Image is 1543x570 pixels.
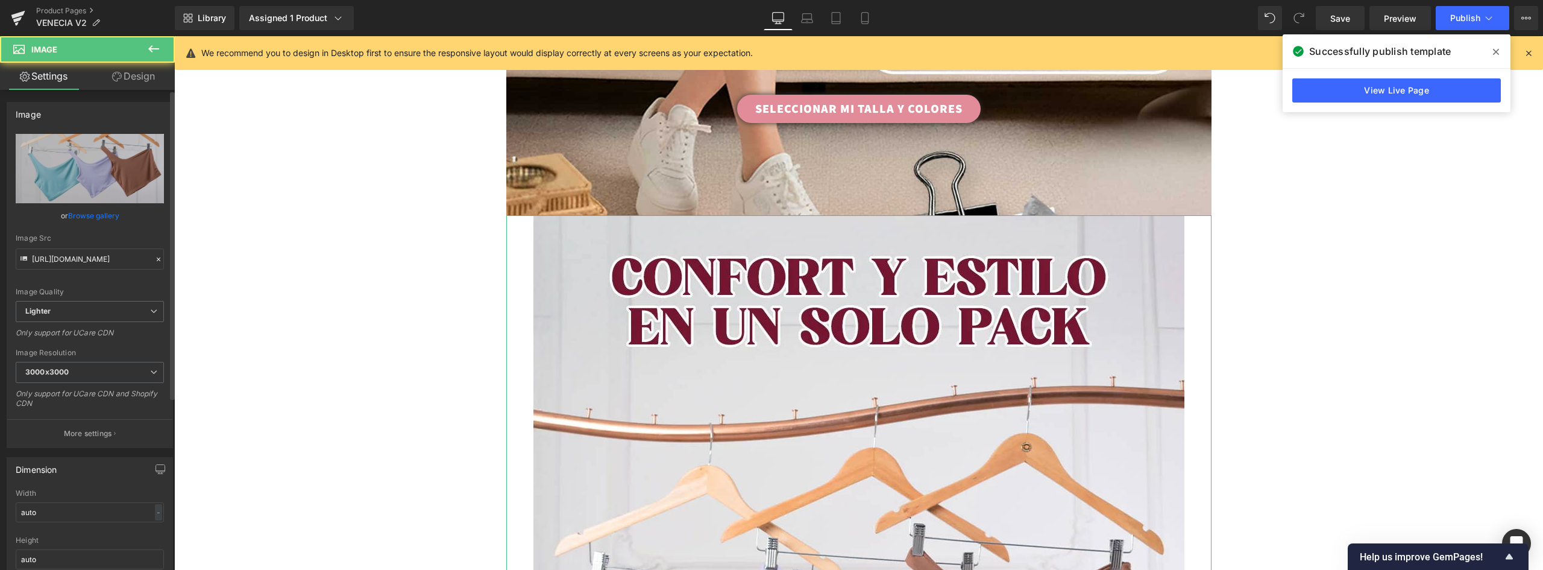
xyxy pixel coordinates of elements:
input: Link [16,249,164,270]
div: - [155,504,162,521]
button: Redo [1287,6,1311,30]
b: Lighter [25,306,51,315]
div: Only support for UCare CDN [16,328,164,346]
button: Undo [1258,6,1282,30]
span: Successfully publish template [1309,44,1451,59]
a: Laptop [793,6,822,30]
span: Image [31,45,57,54]
button: More settings [7,419,172,448]
div: Image Quality [16,288,164,296]
span: Help us improve GemPages! [1360,551,1502,563]
p: More settings [64,428,112,439]
div: Dimension [16,458,57,475]
div: Image [16,103,41,119]
a: Mobile [850,6,879,30]
div: Height [16,536,164,545]
a: Design [90,63,177,90]
a: Preview [1369,6,1431,30]
button: Show survey - Help us improve GemPages! [1360,549,1516,564]
span: Library [198,13,226,24]
a: Browse gallery [68,205,119,226]
input: auto [16,549,164,569]
button: Publish [1436,6,1509,30]
div: Open Intercom Messenger [1502,529,1531,558]
button: More [1514,6,1538,30]
a: SELECCIONAR MI TALLA Y COLORES [563,59,806,87]
a: Desktop [764,6,793,30]
a: New Library [175,6,234,30]
input: auto [16,502,164,522]
span: VENECIA V2 [36,18,87,28]
div: Image Resolution [16,349,164,357]
span: Save [1330,12,1350,25]
div: Image Src [16,234,164,242]
div: Assigned 1 Product [249,12,344,24]
span: Preview [1384,12,1416,25]
a: Tablet [822,6,850,30]
span: Publish [1450,13,1480,23]
a: Product Pages [36,6,175,16]
div: Only support for UCare CDN and Shopify CDN [16,389,164,416]
div: or [16,209,164,222]
a: View Live Page [1292,78,1501,103]
p: We recommend you to design in Desktop first to ensure the responsive layout would display correct... [201,46,753,60]
b: 3000x3000 [25,367,69,376]
div: Width [16,489,164,498]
